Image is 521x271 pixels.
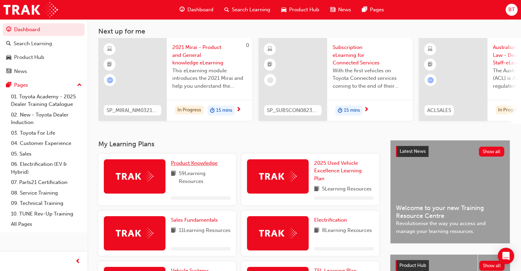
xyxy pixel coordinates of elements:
span: learningRecordVerb_ATTEMPT-icon [427,77,434,83]
span: Product Hub [399,262,426,268]
img: Trak [259,171,297,182]
span: book-icon [171,170,176,185]
span: 5 Learning Resources [322,185,372,194]
a: news-iconNews [325,3,357,17]
span: SP_SUBSCON0823_EL [267,107,319,114]
button: DashboardSearch LearningProduct HubNews [3,22,85,79]
a: Sales Fundamentals [171,216,221,224]
a: search-iconSearch Learning [219,3,276,17]
a: 07. Parts21 Certification [8,177,85,188]
h3: My Learning Plans [98,140,379,148]
button: Pages [3,79,85,91]
div: Pages [14,81,28,89]
a: 2025 Used Vehicle Excellence Learning Plan [314,159,374,183]
button: BT [506,4,518,16]
a: Product HubShow all [396,260,505,271]
a: 04. Customer Experience [8,138,85,149]
a: Dashboard [3,23,85,36]
a: 0SP_MIRAI_NM0321_EL2021 Mirai - Product and General knowledge eLearningThis eLearning module intr... [98,38,252,121]
a: Electrification [314,216,350,224]
span: search-icon [6,41,11,47]
h3: Next up for me [87,27,521,35]
span: Revolutionise the way you access and manage your learning resources. [396,220,504,235]
span: Sales Fundamentals [171,217,218,223]
span: news-icon [330,5,335,14]
div: News [14,67,27,75]
span: Subscription eLearning for Connected Services [333,44,407,67]
span: 2021 Mirai - Product and General knowledge eLearning [172,44,247,67]
span: search-icon [224,5,229,14]
a: All Pages [8,219,85,230]
img: Trak [259,228,297,238]
span: Welcome to your new Training Resource Centre [396,204,504,220]
span: book-icon [171,226,176,235]
span: With the first vehicles on Toyota Connected services coming to the end of their complimentary per... [333,67,407,90]
span: learningRecordVerb_NONE-icon [267,77,273,83]
div: Product Hub [14,53,44,61]
span: guage-icon [179,5,185,14]
span: Dashboard [187,6,213,14]
span: Product Knowledge [171,160,218,166]
a: Search Learning [3,37,85,50]
span: SP_MIRAI_NM0321_EL [107,107,159,114]
span: next-icon [236,107,241,113]
a: Latest NewsShow allWelcome to your new Training Resource CentreRevolutionise the way you access a... [390,140,510,244]
span: learningRecordVerb_ATTEMPT-icon [107,77,113,83]
span: car-icon [6,54,11,61]
span: booktick-icon [107,60,112,69]
span: News [338,6,351,14]
span: book-icon [314,185,319,194]
span: 11 Learning Resources [179,226,231,235]
span: ACLSALES [427,107,451,114]
span: 15 mins [216,107,232,114]
a: 05. Sales [8,149,85,159]
span: news-icon [6,69,11,75]
span: learningResourceType_ELEARNING-icon [268,45,272,54]
span: learningResourceType_ELEARNING-icon [107,45,112,54]
a: 03. Toyota For Life [8,128,85,138]
span: learningResourceType_ELEARNING-icon [428,45,433,54]
span: Product Hub [289,6,319,14]
div: Open Intercom Messenger [498,248,514,264]
a: 09. Technical Training [8,198,85,209]
button: Show all [479,261,505,271]
a: Product Hub [3,51,85,64]
button: Show all [479,147,505,157]
a: pages-iconPages [357,3,389,17]
a: News [3,65,85,78]
a: 02. New - Toyota Dealer Induction [8,110,85,128]
span: 8 Learning Resources [322,226,372,235]
span: Pages [370,6,384,14]
span: This eLearning module introduces the 2021 Mirai and help you understand the background to the veh... [172,67,247,90]
span: up-icon [77,81,82,90]
span: Latest News [400,148,426,154]
a: 01. Toyota Academy - 2025 Dealer Training Catalogue [8,91,85,110]
span: 15 mins [344,107,360,114]
span: 0 [246,42,249,48]
span: Search Learning [232,6,270,14]
span: 2025 Used Vehicle Excellence Learning Plan [314,160,362,182]
a: 06. Electrification (EV & Hybrid) [8,159,85,177]
span: duration-icon [210,106,215,115]
span: booktick-icon [428,60,433,69]
img: Trak [116,171,153,182]
span: pages-icon [6,82,11,88]
span: car-icon [281,5,286,14]
a: Latest NewsShow all [396,146,504,157]
span: guage-icon [6,27,11,33]
span: prev-icon [75,257,80,266]
span: book-icon [314,226,319,235]
a: SP_SUBSCON0823_ELSubscription eLearning for Connected ServicesWith the first vehicles on Toyota C... [259,38,413,121]
span: next-icon [364,107,369,113]
span: pages-icon [362,5,367,14]
div: In Progress [175,106,203,115]
a: guage-iconDashboard [174,3,219,17]
span: duration-icon [338,106,343,115]
img: Trak [3,2,58,17]
a: 08. Service Training [8,188,85,198]
a: car-iconProduct Hub [276,3,325,17]
span: BT [508,6,515,14]
span: 59 Learning Resources [179,170,231,185]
